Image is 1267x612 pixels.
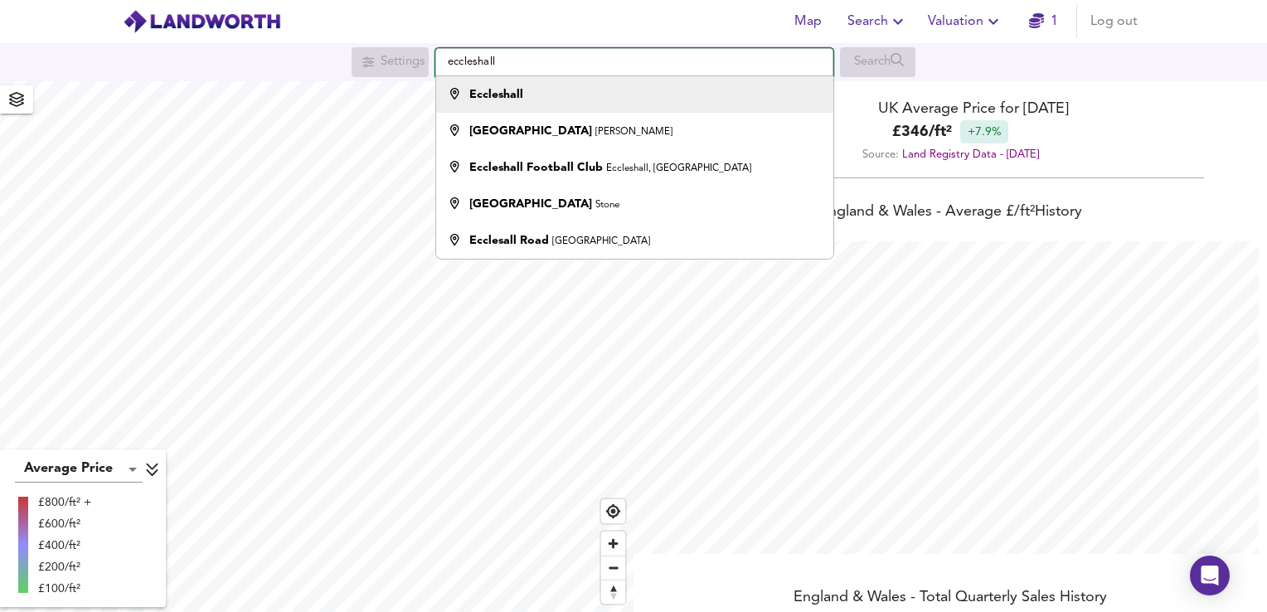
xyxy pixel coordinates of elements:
[601,556,625,580] button: Zoom out
[38,516,91,532] div: £600/ft²
[1084,5,1144,38] button: Log out
[38,494,91,511] div: £800/ft² +
[902,149,1039,160] a: Land Registry Data - [DATE]
[847,10,908,33] span: Search
[469,125,592,137] strong: [GEOGRAPHIC_DATA]
[928,10,1003,33] span: Valuation
[352,47,429,77] div: Search for a location first or explore the map
[633,587,1267,610] div: England & Wales - Total Quarterly Sales History
[841,5,915,38] button: Search
[435,48,833,76] input: Enter a location...
[15,456,143,483] div: Average Price
[960,120,1008,143] div: +7.9%
[1190,556,1230,595] div: Open Intercom Messenger
[1029,10,1058,33] a: 1
[123,9,281,34] img: logo
[633,143,1267,166] div: Source:
[38,559,91,576] div: £200/ft²
[595,127,672,137] small: [PERSON_NAME]
[469,89,523,100] strong: Eccleshall
[469,235,549,246] strong: Ecclesall Road
[469,198,592,210] strong: [GEOGRAPHIC_DATA]
[469,162,603,173] strong: Eccleshall Football Club
[552,236,650,246] small: [GEOGRAPHIC_DATA]
[601,499,625,523] button: Find my location
[840,47,915,77] div: Search for a location first or explore the map
[1090,10,1138,33] span: Log out
[633,202,1267,225] div: England & Wales - Average £/ ft² History
[1017,5,1070,38] button: 1
[606,163,751,173] small: Eccleshall, [GEOGRAPHIC_DATA]
[601,580,625,604] span: Reset bearing to north
[921,5,1010,38] button: Valuation
[892,121,952,143] b: £ 346 / ft²
[633,98,1267,120] div: UK Average Price for [DATE]
[38,580,91,597] div: £100/ft²
[601,532,625,556] button: Zoom in
[601,580,625,604] button: Reset bearing to north
[595,200,619,210] small: Stone
[781,5,834,38] button: Map
[788,10,828,33] span: Map
[38,537,91,554] div: £400/ft²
